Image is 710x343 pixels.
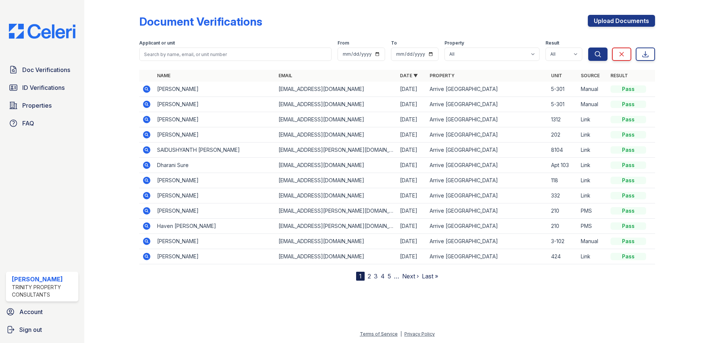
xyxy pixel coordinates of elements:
[427,112,548,127] td: Arrive [GEOGRAPHIC_DATA]
[578,173,608,188] td: Link
[381,272,385,280] a: 4
[422,272,438,280] a: Last »
[154,112,276,127] td: [PERSON_NAME]
[276,203,397,219] td: [EMAIL_ADDRESS][PERSON_NAME][DOMAIN_NAME]
[276,219,397,234] td: [EMAIL_ADDRESS][PERSON_NAME][DOMAIN_NAME]
[374,272,378,280] a: 3
[12,284,75,298] div: Trinity Property Consultants
[610,146,646,154] div: Pass
[551,73,562,78] a: Unit
[610,177,646,184] div: Pass
[397,234,427,249] td: [DATE]
[154,234,276,249] td: [PERSON_NAME]
[610,192,646,199] div: Pass
[610,73,628,78] a: Result
[427,249,548,264] td: Arrive [GEOGRAPHIC_DATA]
[610,207,646,215] div: Pass
[578,143,608,158] td: Link
[397,112,427,127] td: [DATE]
[6,62,78,77] a: Doc Verifications
[610,101,646,108] div: Pass
[276,173,397,188] td: [EMAIL_ADDRESS][DOMAIN_NAME]
[427,219,548,234] td: Arrive [GEOGRAPHIC_DATA]
[548,234,578,249] td: 3-102
[360,331,398,337] a: Terms of Service
[427,97,548,112] td: Arrive [GEOGRAPHIC_DATA]
[548,127,578,143] td: 202
[154,97,276,112] td: [PERSON_NAME]
[427,203,548,219] td: Arrive [GEOGRAPHIC_DATA]
[139,48,332,61] input: Search by name, email, or unit number
[22,83,65,92] span: ID Verifications
[276,97,397,112] td: [EMAIL_ADDRESS][DOMAIN_NAME]
[430,73,455,78] a: Property
[578,219,608,234] td: PMS
[154,82,276,97] td: [PERSON_NAME]
[22,119,34,128] span: FAQ
[548,97,578,112] td: 5-301
[154,203,276,219] td: [PERSON_NAME]
[548,112,578,127] td: 1312
[3,322,81,337] a: Sign out
[397,158,427,173] td: [DATE]
[588,15,655,27] a: Upload Documents
[338,40,349,46] label: From
[610,85,646,93] div: Pass
[276,158,397,173] td: [EMAIL_ADDRESS][DOMAIN_NAME]
[397,82,427,97] td: [DATE]
[427,158,548,173] td: Arrive [GEOGRAPHIC_DATA]
[139,40,175,46] label: Applicant or unit
[397,188,427,203] td: [DATE]
[548,203,578,219] td: 210
[578,249,608,264] td: Link
[397,219,427,234] td: [DATE]
[6,116,78,131] a: FAQ
[427,234,548,249] td: Arrive [GEOGRAPHIC_DATA]
[545,40,559,46] label: Result
[427,82,548,97] td: Arrive [GEOGRAPHIC_DATA]
[578,188,608,203] td: Link
[154,173,276,188] td: [PERSON_NAME]
[581,73,600,78] a: Source
[276,249,397,264] td: [EMAIL_ADDRESS][DOMAIN_NAME]
[154,188,276,203] td: [PERSON_NAME]
[402,272,419,280] a: Next ›
[3,304,81,319] a: Account
[154,219,276,234] td: Haven [PERSON_NAME]
[3,24,81,39] img: CE_Logo_Blue-a8612792a0a2168367f1c8372b55b34899dd931a85d93a1a3d3e32e68fde9ad4.png
[391,40,397,46] label: To
[427,188,548,203] td: Arrive [GEOGRAPHIC_DATA]
[388,272,391,280] a: 5
[427,143,548,158] td: Arrive [GEOGRAPHIC_DATA]
[279,73,292,78] a: Email
[610,116,646,123] div: Pass
[22,65,70,74] span: Doc Verifications
[610,131,646,138] div: Pass
[578,158,608,173] td: Link
[356,272,365,281] div: 1
[548,158,578,173] td: Apt 103
[427,127,548,143] td: Arrive [GEOGRAPHIC_DATA]
[276,127,397,143] td: [EMAIL_ADDRESS][DOMAIN_NAME]
[276,234,397,249] td: [EMAIL_ADDRESS][DOMAIN_NAME]
[276,143,397,158] td: [EMAIL_ADDRESS][PERSON_NAME][DOMAIN_NAME]
[548,173,578,188] td: 118
[610,161,646,169] div: Pass
[154,127,276,143] td: [PERSON_NAME]
[578,127,608,143] td: Link
[397,127,427,143] td: [DATE]
[578,82,608,97] td: Manual
[154,249,276,264] td: [PERSON_NAME]
[578,234,608,249] td: Manual
[22,101,52,110] span: Properties
[394,272,399,281] span: …
[157,73,170,78] a: Name
[444,40,464,46] label: Property
[19,325,42,334] span: Sign out
[397,249,427,264] td: [DATE]
[6,80,78,95] a: ID Verifications
[397,97,427,112] td: [DATE]
[548,188,578,203] td: 332
[139,15,262,28] div: Document Verifications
